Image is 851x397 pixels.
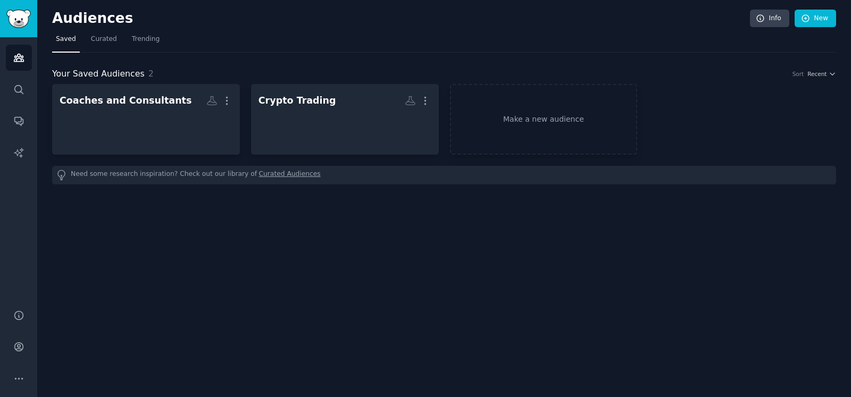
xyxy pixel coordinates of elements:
a: Make a new audience [450,84,638,155]
img: GummySearch logo [6,10,31,28]
span: 2 [148,69,154,79]
h2: Audiences [52,10,750,27]
a: Saved [52,31,80,53]
a: Crypto Trading [251,84,439,155]
div: Coaches and Consultants [60,94,191,107]
span: Recent [807,70,827,78]
span: Your Saved Audiences [52,67,145,81]
button: Recent [807,70,836,78]
a: Coaches and Consultants [52,84,240,155]
a: New [795,10,836,28]
a: Curated [87,31,121,53]
span: Curated [91,35,117,44]
span: Trending [132,35,160,44]
span: Saved [56,35,76,44]
a: Info [750,10,789,28]
a: Curated Audiences [259,170,321,181]
div: Need some research inspiration? Check out our library of [52,166,836,184]
div: Crypto Trading [258,94,336,107]
div: Sort [792,70,804,78]
a: Trending [128,31,163,53]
